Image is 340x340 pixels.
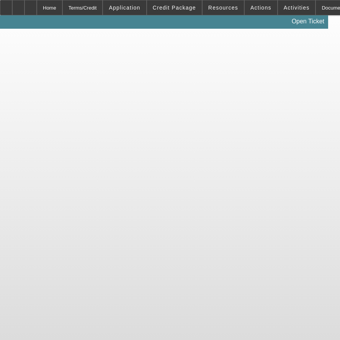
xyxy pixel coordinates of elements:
[245,0,277,15] button: Actions
[250,5,271,11] span: Actions
[153,5,196,11] span: Credit Package
[103,0,146,15] button: Application
[147,0,202,15] button: Credit Package
[284,5,310,11] span: Activities
[109,5,140,11] span: Application
[289,15,327,28] a: Open Ticket
[203,0,244,15] button: Resources
[208,5,238,11] span: Resources
[278,0,315,15] button: Activities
